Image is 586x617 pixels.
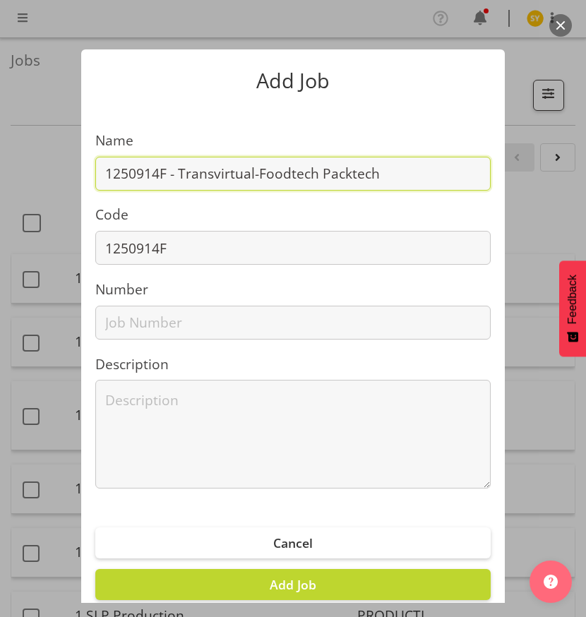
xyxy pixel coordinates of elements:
[95,527,491,558] button: Cancel
[544,575,558,589] img: help-xxl-2.png
[95,354,491,375] label: Description
[566,275,579,324] span: Feedback
[95,280,491,300] label: Number
[270,576,316,593] span: Add Job
[95,306,491,340] input: Job Number
[559,260,586,357] button: Feedback - Show survey
[95,205,491,225] label: Code
[95,131,491,151] label: Name
[95,231,491,265] input: Job Code
[273,534,313,551] span: Cancel
[95,569,491,600] button: Add Job
[95,157,491,191] input: Job Name
[95,71,491,91] p: Add Job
